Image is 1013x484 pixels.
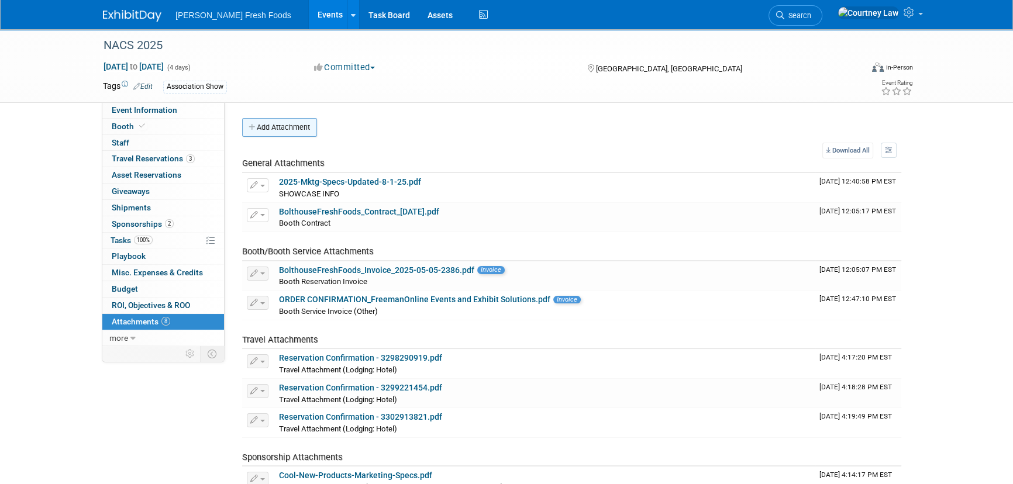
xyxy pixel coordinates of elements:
a: BolthouseFreshFoods_Contract_[DATE].pdf [279,207,439,216]
a: Reservation Confirmation - 3299221454.pdf [279,383,442,392]
td: Upload Timestamp [815,261,901,291]
span: Event Information [112,105,177,115]
div: Event Format [793,61,913,78]
a: Travel Reservations3 [102,151,224,167]
span: Booth Service Invoice (Other) [279,307,378,316]
span: Staff [112,138,129,147]
span: ROI, Objectives & ROO [112,300,190,310]
span: Shipments [112,203,151,212]
span: Upload Timestamp [819,265,896,274]
div: Association Show [163,81,227,93]
a: Booth [102,119,224,134]
a: Asset Reservations [102,167,224,183]
span: Booth/Booth Service Attachments [242,246,374,257]
span: SHOWCASE INFO [279,189,339,198]
a: Giveaways [102,184,224,199]
span: Attachments [112,317,170,326]
a: Budget [102,281,224,297]
span: Invoice [553,296,581,303]
span: more [109,333,128,343]
a: Cool-New-Products-Marketing-Specs.pdf [279,471,432,480]
td: Toggle Event Tabs [201,346,225,361]
a: Attachments8 [102,314,224,330]
td: Tags [103,80,153,94]
div: In-Person [885,63,913,72]
span: 2 [165,219,174,228]
span: Travel Attachment (Lodging: Hotel) [279,365,397,374]
span: Booth Contract [279,219,330,227]
a: BolthouseFreshFoods_Invoice_2025-05-05-2386.pdf [279,265,474,275]
span: Sponsorships [112,219,174,229]
span: 100% [134,236,153,244]
span: 8 [161,317,170,326]
span: Budget [112,284,138,293]
td: Upload Timestamp [815,173,901,202]
span: Travel Reservations [112,154,195,163]
span: 3 [186,154,195,163]
span: Travel Attachment (Lodging: Hotel) [279,424,397,433]
a: 2025-Mktg-Specs-Updated-8-1-25.pdf [279,177,421,186]
span: Upload Timestamp [819,177,896,185]
span: Sponsorship Attachments [242,452,343,462]
span: Giveaways [112,186,150,196]
span: Invoice [477,266,505,274]
span: Asset Reservations [112,170,181,179]
span: [PERSON_NAME] Fresh Foods [175,11,291,20]
span: Booth [112,122,147,131]
span: Travel Attachment (Lodging: Hotel) [279,395,397,404]
img: Format-Inperson.png [872,63,884,72]
td: Upload Timestamp [815,408,901,437]
a: Search [769,5,822,26]
span: (4 days) [166,64,191,71]
span: Upload Timestamp [819,383,892,391]
span: Upload Timestamp [819,295,896,303]
span: Upload Timestamp [819,471,892,479]
td: Personalize Event Tab Strip [180,346,201,361]
span: Tasks [111,236,153,245]
span: Upload Timestamp [819,207,896,215]
div: Event Rating [881,80,912,86]
a: ROI, Objectives & ROO [102,298,224,313]
a: Misc. Expenses & Credits [102,265,224,281]
a: Playbook [102,248,224,264]
span: Playbook [112,251,146,261]
span: [DATE] [DATE] [103,61,164,72]
a: more [102,330,224,346]
span: Booth Reservation Invoice [279,277,367,286]
img: Courtney Law [838,6,899,19]
span: Misc. Expenses & Credits [112,268,203,277]
span: [GEOGRAPHIC_DATA], [GEOGRAPHIC_DATA] [595,64,742,73]
td: Upload Timestamp [815,349,901,378]
a: Download All [822,143,873,158]
td: Upload Timestamp [815,379,901,408]
a: ORDER CONFIRMATION_FreemanOnline Events and Exhibit Solutions.pdf [279,295,550,304]
span: Upload Timestamp [819,353,892,361]
img: ExhibitDay [103,10,161,22]
span: Upload Timestamp [819,412,892,420]
a: Shipments [102,200,224,216]
button: Add Attachment [242,118,317,137]
div: NACS 2025 [99,35,844,56]
a: Event Information [102,102,224,118]
a: Edit [133,82,153,91]
span: Search [784,11,811,20]
span: General Attachments [242,158,325,168]
span: Travel Attachments [242,334,318,345]
button: Committed [310,61,380,74]
td: Upload Timestamp [815,203,901,232]
a: Sponsorships2 [102,216,224,232]
a: Staff [102,135,224,151]
i: Booth reservation complete [139,123,145,129]
span: to [128,62,139,71]
a: Reservation Confirmation - 3298290919.pdf [279,353,442,362]
a: Tasks100% [102,233,224,248]
a: Reservation Confirmation - 3302913821.pdf [279,412,442,421]
td: Upload Timestamp [815,291,901,320]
